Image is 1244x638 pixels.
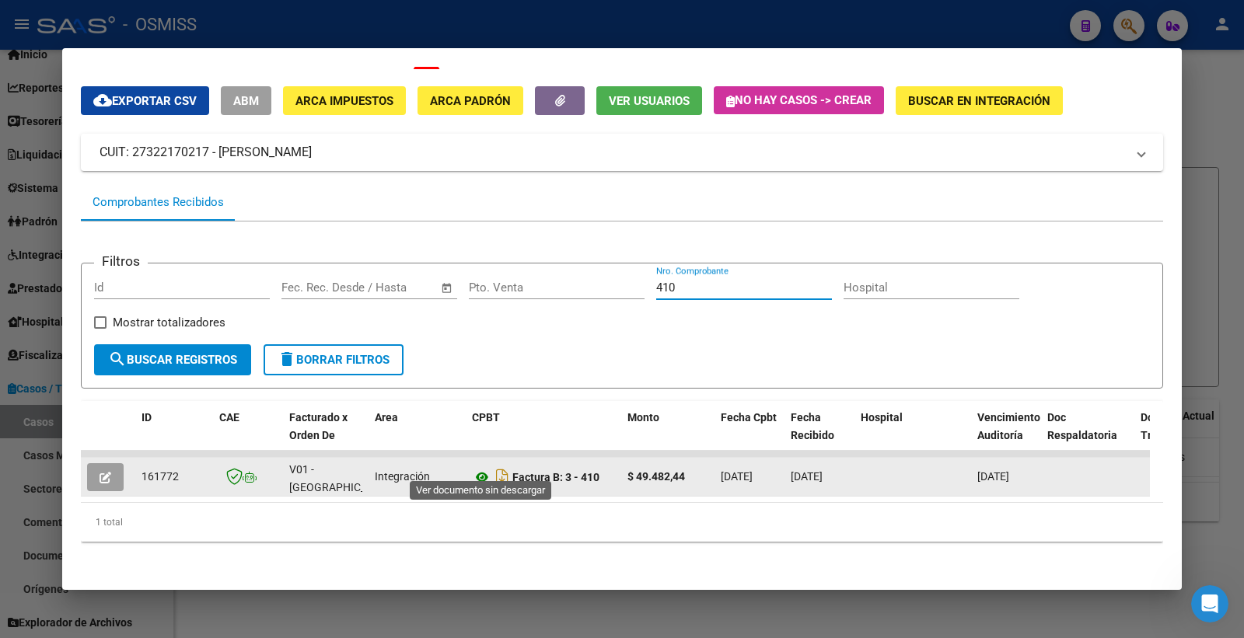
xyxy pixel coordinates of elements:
[714,86,884,114] button: No hay casos -> Crear
[466,401,621,469] datatable-header-cell: CPBT
[99,509,111,521] button: Start recording
[25,281,243,327] div: El área de sistemas se encuentra trabajando en ello para verificar si puede subsanarse su estado
[418,86,523,115] button: ARCA Padrón
[721,411,777,424] span: Fecha Cpbt
[56,349,299,398] div: Muchas Gracias! Quedo a la espera de su respuesta
[108,353,237,367] span: Buscar Registros
[219,411,239,424] span: CAE
[243,6,273,36] button: Inicio
[267,503,292,528] button: Enviar un mensaje…
[375,470,430,483] span: Integración
[861,411,903,424] span: Hospital
[12,272,255,336] div: El área de sistemas se encuentra trabajando en ello para verificar si puede subsanarse su estado
[181,185,286,200] div: Cuit: 27322170217
[94,251,148,271] h3: Filtros
[12,410,223,445] div: De nada, ¡Que tenga un lindo dia!Soporte • Hace 1m
[68,134,286,164] div: y ya tiene resuelta su situacion, se trata [PERSON_NAME]
[100,143,1126,162] mat-panel-title: CUIT: 27322170217 - [PERSON_NAME]
[12,44,299,124] div: Bárbara dice…
[784,401,854,469] datatable-header-cell: Fecha Recibido
[278,350,296,368] mat-icon: delete
[221,86,271,115] button: ABM
[358,281,434,295] input: Fecha fin
[135,401,213,469] datatable-header-cell: ID
[439,279,456,297] button: Open calendar
[25,420,211,435] div: De nada, ¡Que tenga un lindo dia!
[10,6,40,36] button: go back
[264,344,404,375] button: Borrar Filtros
[56,124,299,173] div: y ya tiene resuelta su situacion, se trata [PERSON_NAME]
[113,313,225,332] span: Mostrar totalizadores
[81,86,209,115] button: Exportar CSV
[93,94,197,108] span: Exportar CSV
[1134,401,1228,469] datatable-header-cell: Doc Trazabilidad
[68,53,286,113] div: Tengo un prestador de Integracion que me fugura en su sistema como proveedor en el listado de ARC...
[142,411,152,424] span: ID
[283,401,369,469] datatable-header-cell: Facturado x Orden De
[715,401,784,469] datatable-header-cell: Fecha Cpbt
[68,358,286,389] div: Muchas Gracias! Quedo a la espera de su respuesta
[472,411,500,424] span: CPBT
[1041,401,1134,469] datatable-header-cell: Doc Respaldatoria
[1141,411,1204,441] span: Doc Trazabilidad
[12,211,299,272] div: Bárbara dice…
[278,353,390,367] span: Borrar Filtros
[627,411,659,424] span: Monto
[627,470,685,483] strong: $ 49.482,44
[12,272,299,349] div: Soporte dice…
[81,134,1163,171] mat-expansion-panel-header: CUIT: 27322170217 - [PERSON_NAME]
[977,470,1009,483] span: [DATE]
[369,401,466,469] datatable-header-cell: Area
[375,411,398,424] span: Area
[81,503,1163,542] div: 1 total
[492,465,512,490] i: Descargar documento
[273,6,301,34] div: Cerrar
[49,509,61,521] button: Selector de gif
[430,94,511,108] span: ARCA Padrón
[13,476,298,503] textarea: Escribe un mensaje...
[12,176,299,211] div: Bárbara dice…
[108,350,127,368] mat-icon: search
[94,344,251,375] button: Buscar Registros
[1047,411,1117,441] span: Doc Respaldatoria
[971,401,1041,469] datatable-header-cell: Vencimiento Auditoría
[721,470,753,483] span: [DATE]
[56,44,299,123] div: Tengo un prestador de Integracion que me fugura en su sistema como proveedor en el listado de ARC...
[726,93,872,107] span: No hay casos -> Crear
[791,411,834,441] span: Fecha Recibido
[233,94,259,108] span: ABM
[142,470,179,483] span: 161772
[896,86,1063,115] button: Buscar en Integración
[791,470,823,483] span: [DATE]
[75,19,107,35] p: Activo
[75,8,124,19] h1: Soporte
[283,86,406,115] button: ARCA Impuestos
[74,509,86,521] button: Adjuntar un archivo
[56,211,299,260] div: Como se puede resolver para que este actulizada esta informacion?
[854,401,971,469] datatable-header-cell: Hospital
[44,9,69,33] div: Profile image for Soporte
[908,94,1050,108] span: Buscar en Integración
[12,349,299,410] div: Bárbara dice…
[169,176,299,210] div: Cuit: 27322170217
[295,94,393,108] span: ARCA Impuestos
[24,509,37,521] button: Selector de emoji
[1191,585,1228,622] iframe: Intercom live chat
[609,94,690,108] span: Ver Usuarios
[596,86,702,115] button: Ver Usuarios
[213,401,283,469] datatable-header-cell: CAE
[977,411,1040,441] span: Vencimiento Auditoría
[621,401,715,469] datatable-header-cell: Monto
[93,193,224,211] div: Comprobantes Recibidos
[12,124,299,175] div: Bárbara dice…
[25,448,115,457] div: Soporte • Hace 1m
[281,281,344,295] input: Fecha inicio
[289,411,348,441] span: Facturado x Orden De
[93,91,112,110] mat-icon: cloud_download
[512,471,599,483] strong: Factura B: 3 - 410
[289,463,394,493] span: V01 - [GEOGRAPHIC_DATA]
[12,410,299,479] div: Soporte dice…
[68,220,286,250] div: Como se puede resolver para que este actulizada esta informacion?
